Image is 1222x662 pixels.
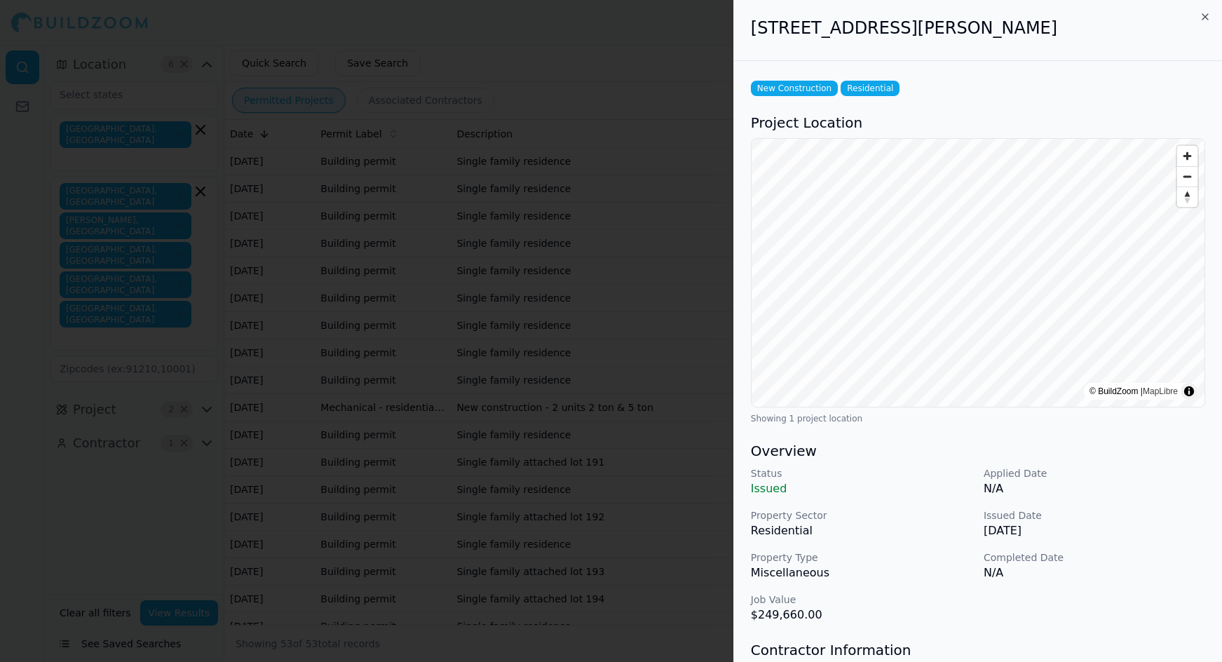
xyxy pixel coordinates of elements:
[1181,383,1197,400] summary: Toggle attribution
[1177,166,1197,187] button: Zoom out
[751,508,972,522] p: Property Sector
[1143,386,1178,396] a: MapLibre
[984,480,1205,497] p: N/A
[984,522,1205,539] p: [DATE]
[751,466,972,480] p: Status
[984,466,1205,480] p: Applied Date
[751,565,972,581] p: Miscellaneous
[751,522,972,539] p: Residential
[1089,384,1178,398] div: © BuildZoom |
[751,593,972,607] p: Job Value
[751,17,1205,39] h2: [STREET_ADDRESS][PERSON_NAME]
[751,113,1205,133] h3: Project Location
[984,508,1205,522] p: Issued Date
[984,565,1205,581] p: N/A
[751,640,1205,660] h3: Contractor Information
[1177,146,1197,166] button: Zoom in
[751,413,1205,424] div: Showing 1 project location
[751,607,972,623] p: $249,660.00
[751,480,972,497] p: Issued
[751,81,838,96] span: New Construction
[751,550,972,565] p: Property Type
[752,139,1204,407] canvas: Map
[841,81,899,96] span: Residential
[751,441,1205,461] h3: Overview
[1177,187,1197,207] button: Reset bearing to north
[984,550,1205,565] p: Completed Date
